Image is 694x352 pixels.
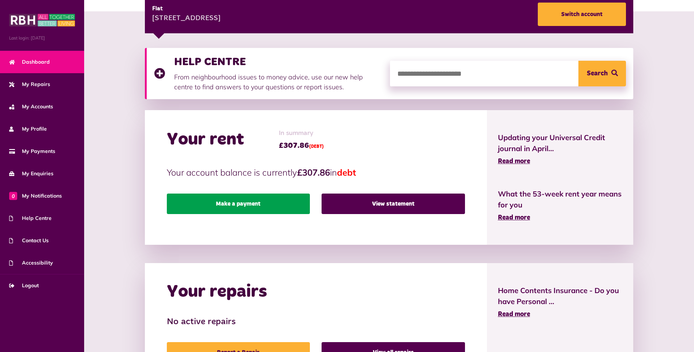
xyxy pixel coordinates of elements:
[9,214,52,222] span: Help Centre
[167,281,267,303] h2: Your repairs
[152,13,221,24] div: [STREET_ADDRESS]
[498,311,530,318] span: Read more
[167,194,310,214] a: Make a payment
[167,166,465,179] p: Your account balance is currently in
[9,125,47,133] span: My Profile
[498,285,623,307] span: Home Contents Insurance - Do you have Personal ...
[9,13,75,27] img: MyRBH
[322,194,465,214] a: View statement
[279,128,324,138] span: In summary
[9,103,53,111] span: My Accounts
[538,3,626,26] a: Switch account
[587,61,608,86] span: Search
[9,282,39,289] span: Logout
[498,188,623,210] span: What the 53-week rent year means for you
[578,61,626,86] button: Search
[337,167,356,178] span: debt
[9,237,49,244] span: Contact Us
[498,132,623,166] a: Updating your Universal Credit journal in April... Read more
[498,132,623,154] span: Updating your Universal Credit journal in April...
[9,192,17,200] span: 0
[498,188,623,223] a: What the 53-week rent year means for you Read more
[9,192,62,200] span: My Notifications
[174,72,383,92] p: From neighbourhood issues to money advice, use our new help centre to find answers to your questi...
[498,214,530,221] span: Read more
[309,145,324,149] span: (DEBT)
[9,80,50,88] span: My Repairs
[174,55,383,68] h3: HELP CENTRE
[9,35,75,41] span: Last login: [DATE]
[279,140,324,151] span: £307.86
[152,4,221,13] div: Flat
[167,317,465,327] h3: No active repairs
[9,147,55,155] span: My Payments
[297,167,330,178] strong: £307.86
[498,285,623,319] a: Home Contents Insurance - Do you have Personal ... Read more
[9,259,53,267] span: Accessibility
[9,58,50,66] span: Dashboard
[9,170,53,177] span: My Enquiries
[498,158,530,165] span: Read more
[167,129,244,150] h2: Your rent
